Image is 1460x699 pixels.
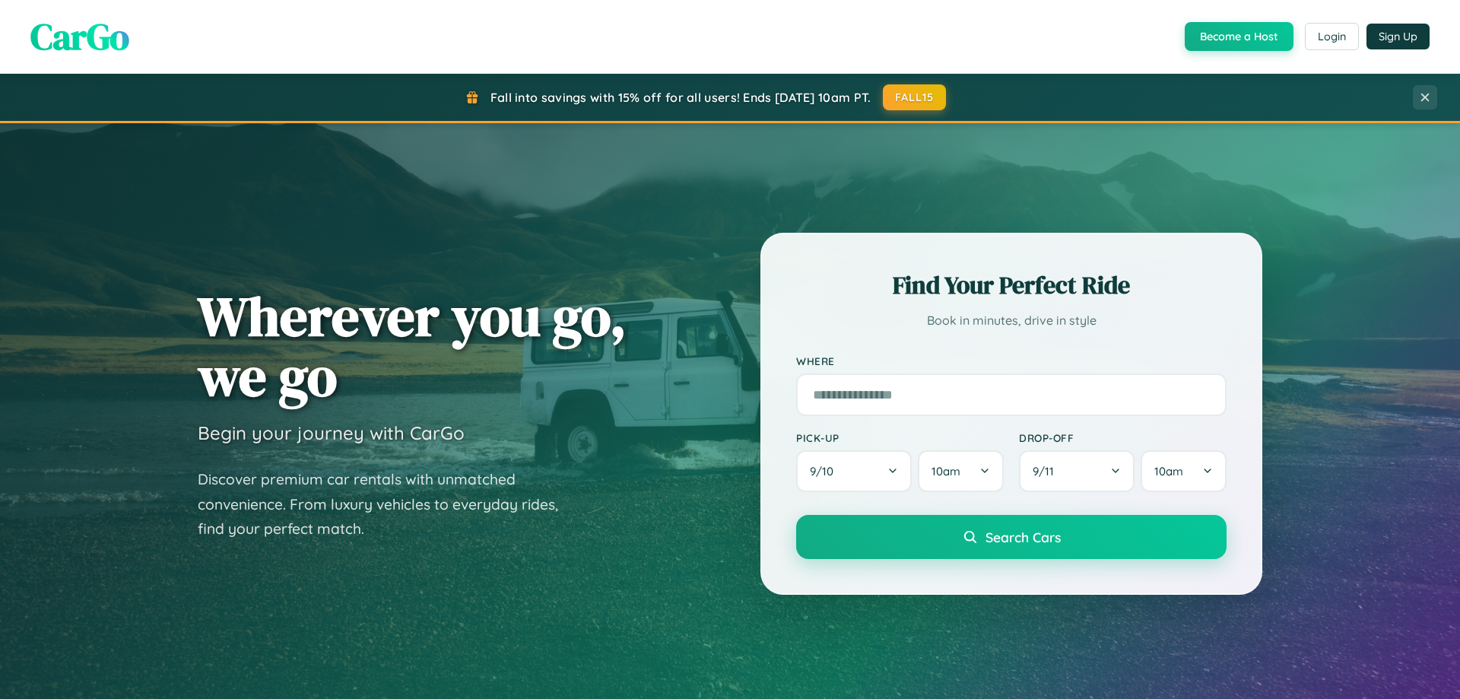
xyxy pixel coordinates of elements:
[918,450,1004,492] button: 10am
[796,431,1004,444] label: Pick-up
[1141,450,1227,492] button: 10am
[932,464,960,478] span: 10am
[198,467,578,542] p: Discover premium car rentals with unmatched convenience. From luxury vehicles to everyday rides, ...
[1033,464,1062,478] span: 9 / 11
[490,90,871,105] span: Fall into savings with 15% off for all users! Ends [DATE] 10am PT.
[1305,23,1359,50] button: Login
[796,354,1227,367] label: Where
[810,464,841,478] span: 9 / 10
[796,450,912,492] button: 9/10
[1019,431,1227,444] label: Drop-off
[1366,24,1430,49] button: Sign Up
[1154,464,1183,478] span: 10am
[30,11,129,62] span: CarGo
[796,310,1227,332] p: Book in minutes, drive in style
[796,515,1227,559] button: Search Cars
[883,84,947,110] button: FALL15
[198,286,627,406] h1: Wherever you go, we go
[1019,450,1135,492] button: 9/11
[1185,22,1293,51] button: Become a Host
[985,529,1061,545] span: Search Cars
[198,421,465,444] h3: Begin your journey with CarGo
[796,268,1227,302] h2: Find Your Perfect Ride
